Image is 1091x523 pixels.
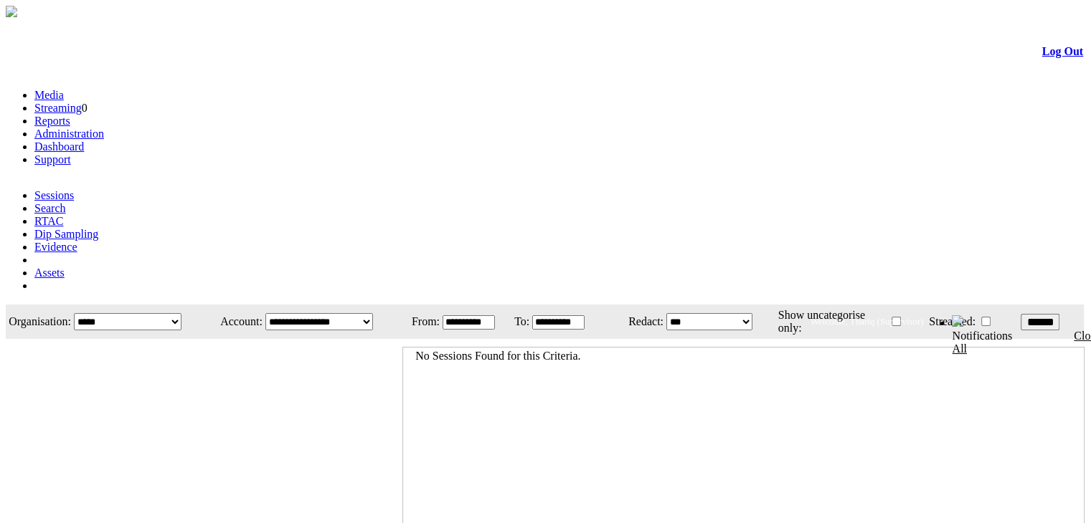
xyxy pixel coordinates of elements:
[952,330,1055,355] div: Notifications
[7,306,72,337] td: Organisation:
[778,309,865,334] span: Show uncategorise only:
[34,128,104,140] a: Administration
[952,315,963,327] img: bell24.png
[6,6,17,17] img: arrow-3.png
[600,306,664,337] td: Redact:
[34,102,82,114] a: Streaming
[415,350,580,362] span: No Sessions Found for this Criteria.
[34,153,71,165] a: Support
[34,267,65,279] a: Assets
[34,215,63,227] a: RTAC
[510,306,531,337] td: To:
[811,316,924,327] span: Welcome, Thariq (Supervisor)
[404,306,440,337] td: From:
[34,241,77,253] a: Evidence
[34,115,70,127] a: Reports
[34,189,74,201] a: Sessions
[82,102,88,114] span: 0
[34,202,66,214] a: Search
[34,140,84,153] a: Dashboard
[209,306,263,337] td: Account:
[34,89,64,101] a: Media
[1042,45,1083,57] a: Log Out
[34,228,98,240] a: Dip Sampling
